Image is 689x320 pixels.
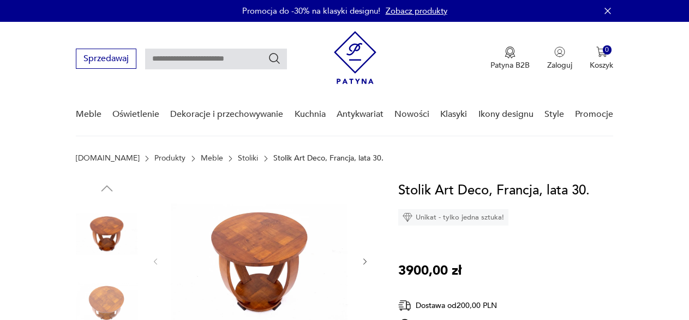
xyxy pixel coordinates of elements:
a: Klasyki [440,93,467,135]
a: Style [544,93,564,135]
a: Zobacz produkty [386,5,447,16]
a: Nowości [394,93,429,135]
p: Stolik Art Deco, Francja, lata 30. [273,154,384,163]
a: Oświetlenie [112,93,159,135]
button: Zaloguj [547,46,572,70]
a: Stoliki [238,154,258,163]
button: 0Koszyk [590,46,613,70]
p: Zaloguj [547,60,572,70]
img: Ikona koszyka [596,46,607,57]
button: Szukaj [268,52,281,65]
img: Ikona medalu [505,46,516,58]
div: Dostawa od 200,00 PLN [398,299,529,312]
img: Ikona dostawy [398,299,411,312]
p: Koszyk [590,60,613,70]
a: Antykwariat [337,93,384,135]
img: Zdjęcie produktu Stolik Art Deco, Francja, lata 30. [76,202,138,264]
button: Sprzedawaj [76,49,136,69]
a: Dekoracje i przechowywanie [170,93,283,135]
a: Kuchnia [295,93,326,135]
p: 3900,00 zł [398,260,462,281]
img: Ikona diamentu [403,212,412,222]
a: Produkty [154,154,185,163]
a: Ikony designu [478,93,534,135]
a: Sprzedawaj [76,56,136,63]
img: Patyna - sklep z meblami i dekoracjami vintage [334,31,376,84]
button: Patyna B2B [490,46,530,70]
div: Unikat - tylko jedna sztuka! [398,209,508,226]
p: Patyna B2B [490,60,530,70]
h1: Stolik Art Deco, Francja, lata 30. [398,180,590,201]
div: 0 [603,45,612,55]
a: Meble [76,93,101,135]
img: Ikonka użytkownika [554,46,565,57]
a: [DOMAIN_NAME] [76,154,140,163]
a: Ikona medaluPatyna B2B [490,46,530,70]
p: Promocja do -30% na klasyki designu! [242,5,380,16]
a: Meble [201,154,223,163]
a: Promocje [575,93,613,135]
